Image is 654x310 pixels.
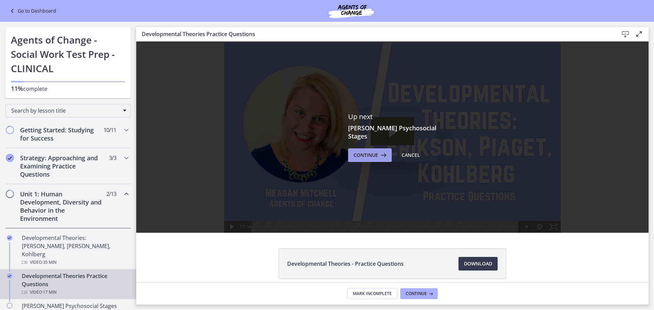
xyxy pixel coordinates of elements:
button: Continue [400,288,438,299]
a: Go to Dashboard [8,7,56,15]
div: Developmental Theories: [PERSON_NAME], [PERSON_NAME], Kohlberg [22,234,128,266]
i: Completed [7,273,12,279]
span: Continue [406,291,427,296]
div: Search by lesson title [5,104,131,117]
div: Video [22,288,128,296]
h2: Getting Started: Studying for Success [20,126,103,142]
a: Download [458,257,498,271]
span: 10 / 11 [104,126,116,134]
div: Video [22,258,128,266]
span: Continue [354,151,378,159]
p: complete [11,84,125,93]
span: 11% [11,84,23,93]
span: Developmental Theories - Practice Questions [287,260,404,268]
button: Mark Incomplete [347,288,398,299]
span: · 35 min [42,258,57,266]
span: Search by lesson title [11,107,120,114]
span: Mark Incomplete [353,291,392,296]
button: Mute [383,179,396,191]
span: · 17 min [42,288,57,296]
h2: Unit 1: Human Development, Diversity and Behavior in the Environment [20,190,103,223]
button: Fullscreen [410,179,424,191]
h1: Agents of Change - Social Work Test Prep - CLINICAL [11,33,125,76]
button: Play Video: cbe1jt1t4o1cl02siaug.mp4 [234,76,278,103]
h3: [PERSON_NAME] Psychosocial Stages [348,124,437,140]
img: Agents of Change [310,3,392,19]
span: 3 / 3 [109,154,116,162]
h2: Strategy: Approaching and Examining Practice Questions [20,154,103,178]
p: Up next [348,112,437,121]
span: Download [464,260,492,268]
button: Cancel [396,148,425,162]
h3: Developmental Theories Practice Questions [142,30,608,38]
button: Continue [348,148,392,162]
span: 2 / 13 [106,190,116,198]
button: Show settings menu [396,179,410,191]
i: Completed [6,154,14,162]
div: Cancel [402,151,420,159]
div: Developmental Theories Practice Questions [22,272,128,296]
button: Play Video [88,179,102,191]
div: Playbar [121,179,379,191]
i: Completed [7,235,12,241]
